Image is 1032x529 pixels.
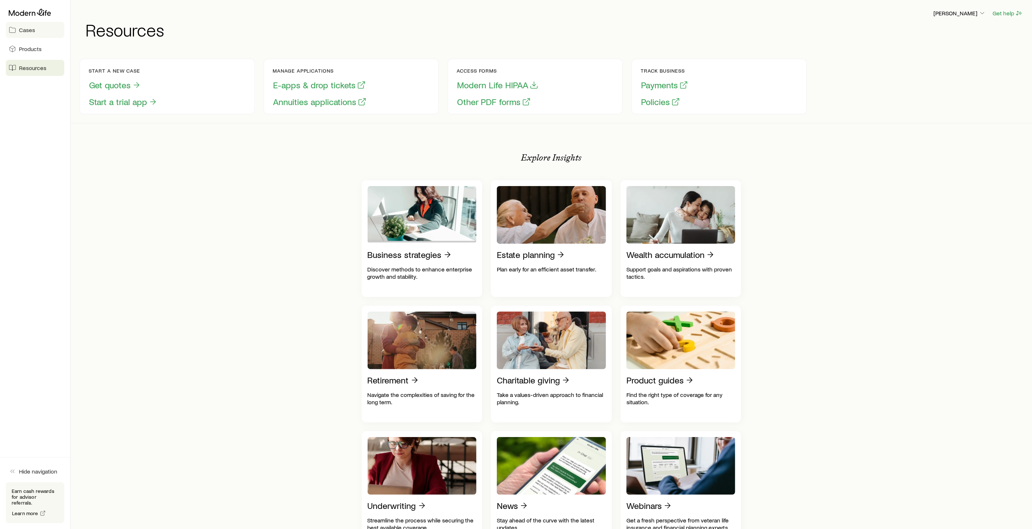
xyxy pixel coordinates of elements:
p: Support goals and aspirations with proven tactics. [626,266,736,280]
p: Product guides [626,375,684,385]
a: Cases [6,22,64,38]
img: Product guides [626,312,736,369]
p: Underwriting [368,501,416,511]
p: Manage applications [273,68,367,74]
p: Wealth accumulation [626,250,705,260]
p: Earn cash rewards for advisor referrals. [12,488,58,506]
img: Wealth accumulation [626,186,736,244]
img: Retirement [368,312,477,369]
p: Retirement [368,375,409,385]
span: Resources [19,64,46,72]
p: Charitable giving [497,375,560,385]
p: Business strategies [368,250,442,260]
img: Webinars [626,437,736,495]
a: Products [6,41,64,57]
button: Other PDF forms [457,96,531,108]
p: Estate planning [497,250,555,260]
button: Modern Life HIPAA [457,80,539,91]
p: Track business [641,68,688,74]
a: Resources [6,60,64,76]
img: News [497,437,606,495]
img: Business strategies [368,186,477,244]
p: News [497,501,518,511]
p: Find the right type of coverage for any situation. [626,391,736,406]
a: Charitable givingTake a values-driven approach to financial planning. [491,306,612,422]
p: Explore Insights [521,152,582,163]
button: E-apps & drop tickets [273,80,366,91]
a: RetirementNavigate the complexities of saving for the long term. [362,306,483,422]
span: Cases [19,26,35,34]
a: Business strategiesDiscover methods to enhance enterprise growth and stability. [362,180,483,297]
img: Estate planning [497,186,606,244]
p: Discover methods to enhance enterprise growth and stability. [368,266,477,280]
a: Product guidesFind the right type of coverage for any situation. [621,306,741,422]
span: Hide navigation [19,468,57,475]
div: Earn cash rewards for advisor referrals.Learn more [6,482,64,523]
button: Hide navigation [6,463,64,479]
span: Learn more [12,511,38,516]
p: Access forms [457,68,539,74]
a: Estate planningPlan early for an efficient asset transfer. [491,180,612,297]
p: Navigate the complexities of saving for the long term. [368,391,477,406]
a: Wealth accumulationSupport goals and aspirations with proven tactics. [621,180,741,297]
button: Annuities applications [273,96,367,108]
img: Charitable giving [497,312,606,369]
button: Policies [641,96,680,108]
button: Start a trial app [89,96,158,108]
p: Take a values-driven approach to financial planning. [497,391,606,406]
img: Underwriting [368,437,477,495]
p: Plan early for an efficient asset transfer. [497,266,606,273]
button: Get quotes [89,80,141,91]
p: Start a new case [89,68,158,74]
h1: Resources [85,21,1023,38]
span: Products [19,45,42,53]
button: Get help [992,9,1023,18]
p: [PERSON_NAME] [933,9,986,17]
button: Payments [641,80,688,91]
p: Webinars [626,501,662,511]
button: [PERSON_NAME] [933,9,986,18]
